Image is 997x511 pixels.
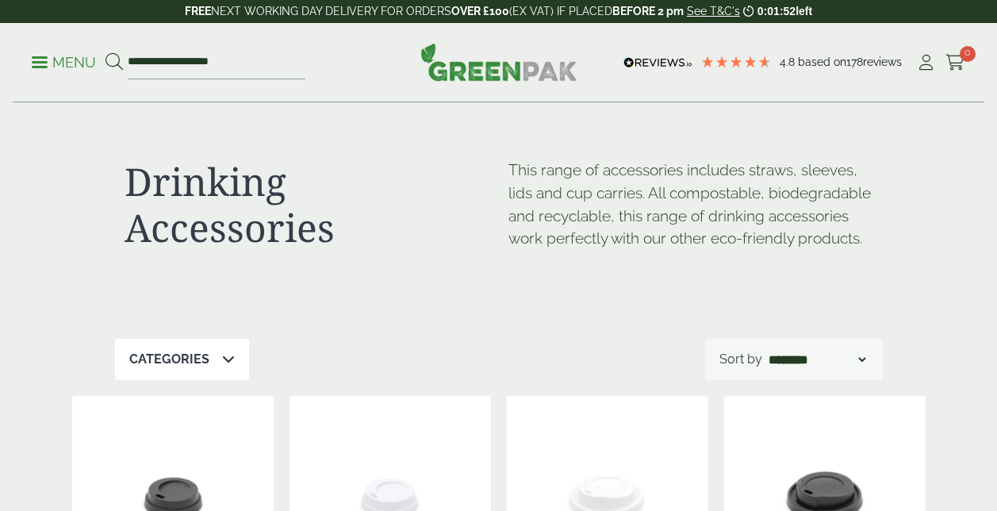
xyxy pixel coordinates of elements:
[757,5,796,17] span: 0:01:52
[185,5,211,17] strong: FREE
[420,43,577,81] img: GreenPak Supplies
[798,56,846,68] span: Based on
[451,5,509,17] strong: OVER £100
[700,55,772,69] div: 4.78 Stars
[765,350,869,369] select: Shop order
[129,350,209,369] p: Categories
[796,5,812,17] span: left
[916,55,936,71] i: My Account
[960,46,976,62] span: 0
[687,5,740,17] a: See T&C's
[32,53,96,72] p: Menu
[612,5,684,17] strong: BEFORE 2 pm
[863,56,902,68] span: reviews
[719,350,762,369] p: Sort by
[945,51,965,75] a: 0
[846,56,863,68] span: 178
[780,56,798,68] span: 4.8
[508,159,873,250] p: This range of accessories includes straws, sleeves, lids and cup carries. All compostable, biodeg...
[945,55,965,71] i: Cart
[125,159,489,250] h1: Drinking Accessories
[32,53,96,69] a: Menu
[623,57,692,68] img: REVIEWS.io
